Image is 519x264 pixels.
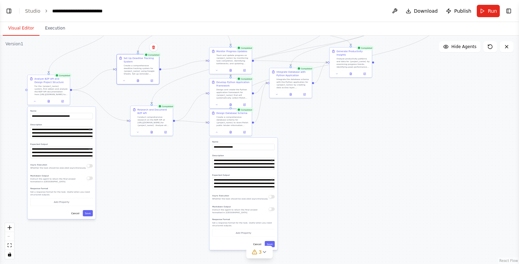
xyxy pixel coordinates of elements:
button: Open in side panel [359,72,370,76]
div: Analyze BZP API and Design Project Structure [34,77,68,84]
button: Open in editor [270,178,274,182]
g: Edge from 7964ec18-f679-48b8-9a45-7089a000bde9 to 78770fc7-478b-4527-99e6-2f3a0c3739b1 [136,20,167,53]
g: Edge from 6263077a-ca4e-48de-88df-cb7d57baf070 to 2a79affc-126c-419a-9e14-8de30b5f3109 [150,20,332,104]
button: Download [403,5,441,17]
button: Visual Editor [3,21,39,36]
button: View output [223,103,238,107]
button: Publish [443,5,474,17]
button: Delete node [149,43,158,52]
button: Open in editor [88,127,92,131]
button: Show left sidebar [4,6,14,16]
button: fit view [5,241,14,250]
button: Open in side panel [239,103,250,107]
button: Save [83,210,93,216]
div: Integrate Database with Python Application [276,70,310,77]
span: 3 [259,249,262,255]
button: zoom in [5,223,14,232]
div: Completed [296,67,314,71]
div: Design Database Schema [216,112,247,115]
div: Completed [143,53,161,57]
label: Expected Output [30,143,93,146]
g: Edge from f6a4dd37-ccaa-4b4d-8aec-d97e3dd1f7f4 to 6dacb2d1-6a70-4cd6-8b46-cf942b57469b [254,81,267,124]
button: Open in editor [88,147,92,151]
g: Edge from 78770fc7-478b-4527-99e6-2f3a0c3739b1 to c7730708-4308-45d3-9a5b-c528d317ae88 [161,59,207,71]
p: Set a response format for the task. Useful when you need structured outputs. [30,191,93,196]
a: React Flow attribution [499,259,518,263]
button: Cancel [251,241,263,247]
button: Add Property [212,229,275,237]
label: Description [212,154,275,157]
div: Set Up Deadline Tracking System [124,57,157,64]
div: React Flow controls [5,223,14,259]
div: CompletedDesign Database SchemaCreate a comprehensive database schema for {project_name} to store... [209,109,252,136]
span: Download [414,8,438,14]
button: Add Property [30,198,93,206]
div: CompletedIntegrate Database with Python ApplicationIntegrate the database schema with the Python ... [269,68,312,98]
button: toggle interactivity [5,250,14,259]
button: Open in side panel [239,68,250,72]
p: Whether the task should be executed asynchronously. [30,167,86,169]
div: Integrate the database schema with the Python application for {project_name} by creating data acc... [276,78,310,89]
div: Design and create the Python application framework for {project_name} that will systematically co... [216,88,250,99]
button: Open in side panel [239,130,250,134]
div: Track and update progress on {project_name} by monitoring task completion, identifying bottleneck... [216,54,250,65]
p: Instruct the agent to return the final answer formatted in [GEOGRAPHIC_DATA] [212,208,268,214]
button: Run [477,5,500,17]
div: Analyze productivity patterns and data for {project_name} by examining progress trends, identifyi... [336,57,370,68]
g: Edge from d87fe0cd-6745-45a9-9737-54ac31d7f539 to 6dacb2d1-6a70-4cd6-8b46-cf942b57469b [289,20,387,66]
g: Edge from c3e49c98-502e-429c-a7b5-fdc0c4ef3560 to c0fbe40d-ed32-43b4-9eb9-5c8b398ff7d8 [47,23,112,73]
div: Completed [236,108,254,112]
div: Completed [236,77,254,81]
g: Edge from 6dacb2d1-6a70-4cd6-8b46-cf942b57469b to 33640359-cd03-4043-a1c8-5b1523300376 [314,61,327,85]
div: CompletedGenerate Productivity InsightsAnalyze productivity patterns and data for {project_name} ... [329,47,372,78]
span: Markdown Output [30,174,49,177]
button: View output [42,99,56,103]
g: Edge from c7730708-4308-45d3-9a5b-c528d317ae88 to 33640359-cd03-4043-a1c8-5b1523300376 [254,59,327,64]
g: Edge from d87fe0cd-6745-45a9-9737-54ac31d7f539 to ecb5311a-3ba6-450a-be05-2c147115dc18 [229,20,387,77]
div: Completed [356,46,374,50]
g: Edge from c0fbe40d-ed32-43b4-9eb9-5c8b398ff7d8 to 2a79affc-126c-419a-9e14-8de30b5f3109 [72,88,128,123]
span: Publish [454,8,471,14]
span: Run [488,8,497,14]
label: Description [30,123,93,126]
div: Generate Productivity Insights [336,50,370,57]
button: Open in side panel [146,79,158,83]
g: Edge from 2a79affc-126c-419a-9e14-8de30b5f3109 to f6a4dd37-ccaa-4b4d-8aec-d97e3dd1f7f4 [175,119,207,124]
label: Name [30,110,93,112]
span: Hide Agents [451,44,476,49]
button: View output [223,130,238,134]
div: Completed [157,104,175,108]
p: Instruct the agent to return the final answer formatted in [GEOGRAPHIC_DATA] [30,177,86,183]
div: Create a comprehensive database schema for {project_name} to store Polish public tender informati... [216,116,250,127]
button: 3 [246,246,273,259]
label: Response Format [212,218,275,221]
span: Markdown Output [212,205,231,208]
button: Execution [39,21,71,36]
div: For the {project_name} system, first obtain and analyze the BZP API documentation from [URL][DOMA... [34,85,68,96]
button: View output [344,72,358,76]
div: CompletedSet Up Deadline Tracking SystemCreate a comprehensive deadline tracking system for {proj... [116,54,159,85]
g: Edge from 2a79affc-126c-419a-9e14-8de30b5f3109 to ecb5311a-3ba6-450a-be05-2c147115dc18 [175,92,207,123]
button: Show right sidebar [504,6,514,16]
button: Hide Agents [439,41,481,52]
button: Open in side panel [57,99,68,103]
div: Completed [236,46,254,50]
div: Conduct comprehensive research on the BZP API at [URL][DOMAIN_NAME] for {project_name}. Analyze a... [137,116,171,127]
g: Edge from ecb5311a-3ba6-450a-be05-2c147115dc18 to 6dacb2d1-6a70-4cd6-8b46-cf942b57469b [254,81,267,95]
button: Open in editor [270,158,274,162]
span: Async Execution [30,163,47,166]
label: Expected Output [212,174,275,176]
div: CompletedResearch and Document BZP APIConduct comprehensive research on the BZP API at [URL][DOMA... [130,106,173,136]
div: Create a comprehensive deadline tracking system for {project_name} using Google Sheets. Set up re... [124,64,157,75]
div: Version 1 [5,41,23,47]
g: Edge from a58ed821-b595-441b-9371-71b97675c0e1 to 33640359-cd03-4043-a1c8-5b1523300376 [274,20,353,46]
a: Studio [25,8,41,14]
div: CompletedAnalyze BZP API and Design Project StructureFor the {project_name} system, first obtain ... [27,75,70,105]
button: View output [223,68,238,72]
span: Async Execution [212,194,229,197]
div: Monitor Progress Updates [216,50,247,53]
button: Open in side panel [160,130,171,134]
button: View output [131,79,145,83]
button: Cancel [69,210,81,216]
div: CompletedMonitor Progress UpdatesTrack and update progress on {project_name} by monitoring task c... [209,47,252,74]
